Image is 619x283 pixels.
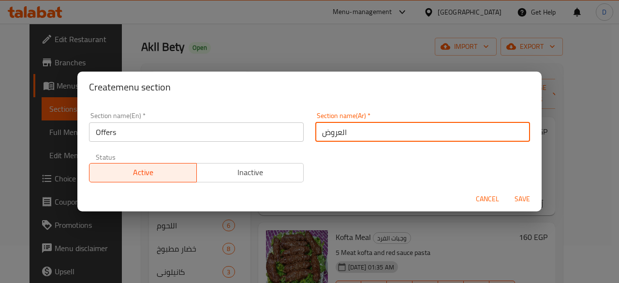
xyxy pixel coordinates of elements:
[476,193,499,205] span: Cancel
[507,190,538,208] button: Save
[89,163,197,182] button: Active
[315,122,530,142] input: Please enter section name(ar)
[201,165,300,179] span: Inactive
[472,190,503,208] button: Cancel
[196,163,304,182] button: Inactive
[511,193,534,205] span: Save
[89,122,304,142] input: Please enter section name(en)
[93,165,193,179] span: Active
[89,79,530,95] h2: Create menu section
